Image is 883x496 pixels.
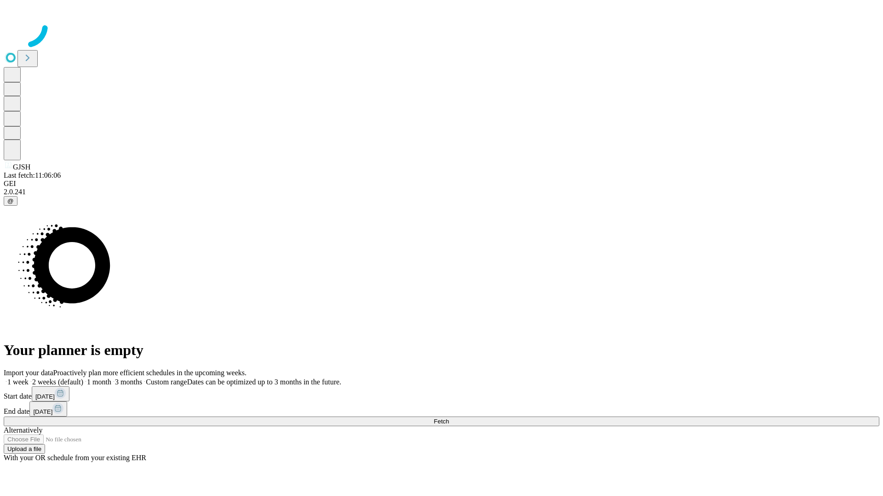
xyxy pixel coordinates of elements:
[7,378,29,386] span: 1 week
[4,180,879,188] div: GEI
[4,401,879,417] div: End date
[4,454,146,462] span: With your OR schedule from your existing EHR
[32,386,69,401] button: [DATE]
[4,386,879,401] div: Start date
[4,196,17,206] button: @
[4,342,879,359] h1: Your planner is empty
[4,171,61,179] span: Last fetch: 11:06:06
[4,188,879,196] div: 2.0.241
[146,378,187,386] span: Custom range
[4,369,53,377] span: Import your data
[53,369,247,377] span: Proactively plan more efficient schedules in the upcoming weeks.
[13,163,30,171] span: GJSH
[33,408,52,415] span: [DATE]
[4,426,42,434] span: Alternatively
[4,417,879,426] button: Fetch
[29,401,67,417] button: [DATE]
[434,418,449,425] span: Fetch
[115,378,142,386] span: 3 months
[87,378,111,386] span: 1 month
[7,197,14,204] span: @
[35,393,55,400] span: [DATE]
[32,378,83,386] span: 2 weeks (default)
[187,378,341,386] span: Dates can be optimized up to 3 months in the future.
[4,444,45,454] button: Upload a file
